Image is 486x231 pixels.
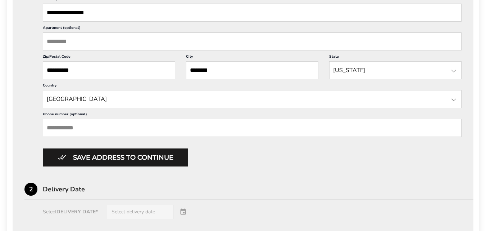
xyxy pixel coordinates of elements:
[43,32,462,50] input: Apartment
[43,61,175,79] input: ZIP
[43,112,462,119] label: Phone number (optional)
[43,25,462,32] label: Apartment (optional)
[329,61,462,79] input: State
[43,90,462,108] input: State
[43,148,188,166] button: Button save address
[186,61,318,79] input: City
[43,54,175,61] label: Zip/Postal Code
[24,183,37,196] div: 2
[329,54,462,61] label: State
[43,4,462,22] input: Delivery Address
[43,83,462,90] label: Country
[43,186,473,192] div: Delivery Date
[186,54,318,61] label: City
